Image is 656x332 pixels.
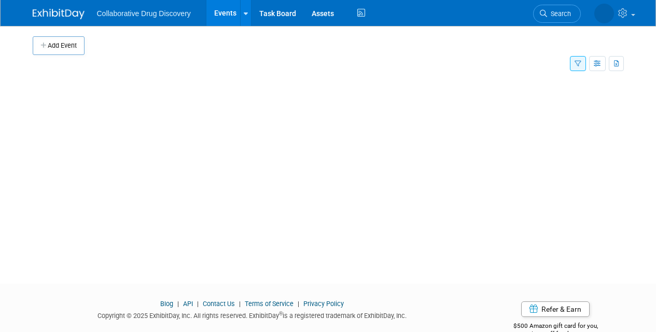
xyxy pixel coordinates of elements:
[97,9,191,18] span: Collaborative Drug Discovery
[160,300,173,308] a: Blog
[33,36,85,55] button: Add Event
[203,300,235,308] a: Contact Us
[521,301,590,317] a: Refer & Earn
[33,9,85,19] img: ExhibitDay
[236,300,243,308] span: |
[533,5,581,23] a: Search
[295,300,302,308] span: |
[194,300,201,308] span: |
[594,4,614,23] img: Tamsin Lamont
[175,300,182,308] span: |
[183,300,193,308] a: API
[547,10,571,18] span: Search
[303,300,344,308] a: Privacy Policy
[33,309,472,321] div: Copyright © 2025 ExhibitDay, Inc. All rights reserved. ExhibitDay is a registered trademark of Ex...
[279,311,283,316] sup: ®
[245,300,294,308] a: Terms of Service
